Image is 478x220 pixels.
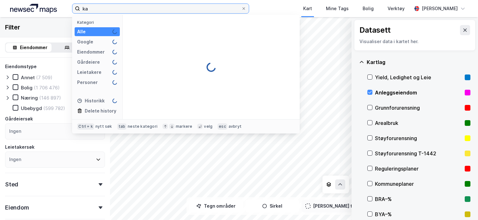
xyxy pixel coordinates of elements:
[303,5,312,12] div: Kart
[77,123,94,130] div: Ctrl + k
[112,29,117,34] img: spinner.a6d8c91a73a9ac5275cf975e30b51cfb.svg
[128,124,157,129] div: neste kategori
[5,143,34,151] div: Leietakersøk
[112,60,117,65] img: spinner.a6d8c91a73a9ac5275cf975e30b51cfb.svg
[204,124,212,129] div: velg
[77,97,105,105] div: Historikk
[21,105,42,111] div: Ubebygd
[43,105,65,111] div: (599 782)
[375,210,462,218] div: BYA–%
[359,38,470,45] div: Visualiser data i kartet her.
[375,104,462,112] div: Grunnforurensning
[5,115,33,123] div: Gårdeiersøk
[112,49,117,55] img: spinner.a6d8c91a73a9ac5275cf975e30b51cfb.svg
[206,62,216,72] img: spinner.a6d8c91a73a9ac5275cf975e30b51cfb.svg
[5,204,29,211] div: Eiendom
[363,5,374,12] div: Bolig
[375,180,462,188] div: Kommuneplaner
[39,95,61,101] div: (146 897)
[34,85,60,91] div: (1 706 476)
[359,25,391,35] div: Datasett
[85,107,116,115] div: Delete history
[326,5,349,12] div: Mine Tags
[375,74,462,81] div: Yield, Ledighet og Leie
[388,5,405,12] div: Verktøy
[77,28,86,36] div: Alle
[77,79,98,86] div: Personer
[112,39,117,44] img: spinner.a6d8c91a73a9ac5275cf975e30b51cfb.svg
[375,150,462,157] div: Støyforurensning T-1442
[77,58,100,66] div: Gårdeiere
[176,124,192,129] div: markere
[189,200,243,212] button: Tegn områder
[313,202,380,210] div: [PERSON_NAME] til kartutsnitt
[77,48,105,56] div: Eiendommer
[446,190,478,220] iframe: Chat Widget
[117,123,127,130] div: tab
[5,22,20,32] div: Filter
[375,134,462,142] div: Støyforurensning
[229,124,242,129] div: avbryt
[80,4,241,13] input: Søk på adresse, matrikkel, gårdeiere, leietakere eller personer
[112,70,117,75] img: spinner.a6d8c91a73a9ac5275cf975e30b51cfb.svg
[422,5,458,12] div: [PERSON_NAME]
[9,127,21,135] div: Ingen
[5,181,18,188] div: Sted
[112,98,117,103] img: spinner.a6d8c91a73a9ac5275cf975e30b51cfb.svg
[375,119,462,127] div: Arealbruk
[375,89,462,96] div: Anleggseiendom
[9,156,21,163] div: Ingen
[21,85,33,91] div: Bolig
[36,74,52,81] div: (7 509)
[375,195,462,203] div: BRA–%
[95,124,112,129] div: nytt søk
[367,58,470,66] div: Kartlag
[21,95,38,101] div: Næring
[77,38,93,46] div: Google
[112,80,117,85] img: spinner.a6d8c91a73a9ac5275cf975e30b51cfb.svg
[20,44,47,51] div: Eiendommer
[218,123,227,130] div: esc
[245,200,299,212] button: Sirkel
[5,63,37,70] div: Eiendomstype
[21,74,35,81] div: Annet
[10,4,57,13] img: logo.a4113a55bc3d86da70a041830d287a7e.svg
[77,68,101,76] div: Leietakere
[375,165,462,172] div: Reguleringsplaner
[77,20,120,25] div: Kategori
